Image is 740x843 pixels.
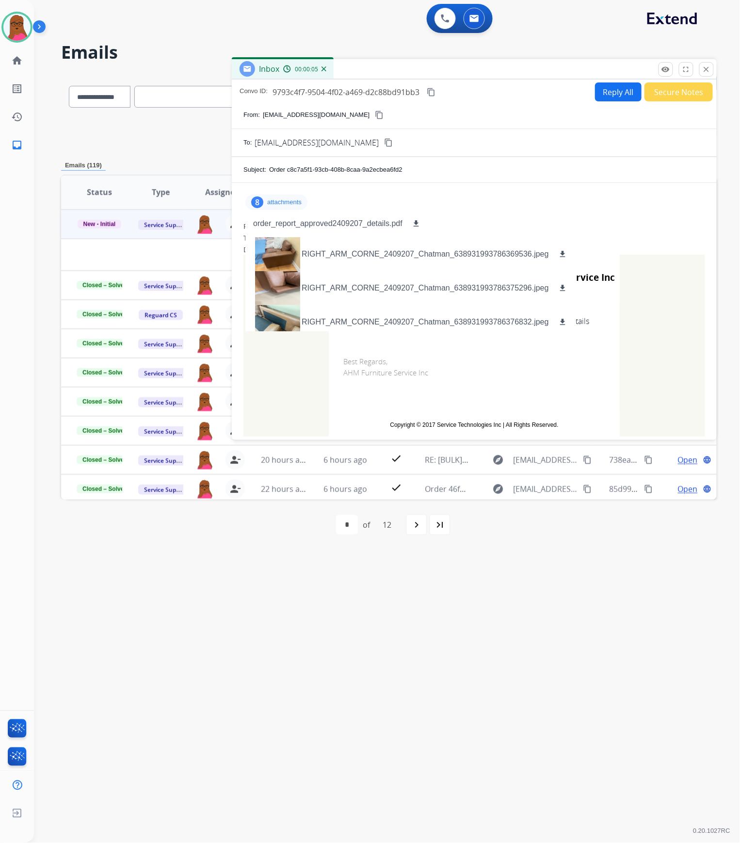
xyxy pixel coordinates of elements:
img: agent-avatar [195,276,214,295]
mat-icon: person_remove [229,483,241,495]
span: Closed – Solved [77,281,133,290]
td: Best Regards, AHM Furniture Service Inc [329,341,620,411]
p: Emails (119) [61,161,106,171]
mat-icon: explore [492,454,504,466]
p: RIGHT_ARM_CORNE_2409207_Chatman_638931993786369536.jpeg [302,248,549,260]
mat-icon: history [11,111,23,123]
div: Date: [243,245,705,255]
button: Secure Notes [644,82,713,101]
span: Service Support [138,397,193,407]
img: agent-avatar [195,214,214,234]
span: Service Support [138,368,193,378]
span: Closed – Solved [77,485,133,493]
div: of [363,519,370,531]
mat-icon: navigate_next [411,519,422,531]
span: Assignee [205,186,239,198]
p: From: [243,110,260,120]
div: From: [243,222,705,231]
p: RIGHT_ARM_CORNE_2409207_Chatman_638931993786375296.jpeg [302,282,549,294]
mat-icon: inbox [11,139,23,151]
span: 6 hours ago [323,454,367,465]
p: To: [243,138,252,147]
mat-icon: content_copy [644,455,653,464]
p: attachments [267,198,302,206]
div: 8 [251,196,263,208]
span: 00:00:05 [295,65,318,73]
img: agent-avatar [195,479,214,499]
mat-icon: language [703,485,712,493]
span: 9793c4f7-9504-4f02-a469-d2c88bd91bb3 [273,87,419,97]
mat-icon: content_copy [583,485,592,493]
mat-icon: content_copy [644,485,653,493]
mat-icon: fullscreen [682,65,691,74]
img: agent-avatar [195,363,214,382]
img: agent-avatar [195,421,214,440]
mat-icon: content_copy [375,111,384,119]
img: agent-avatar [195,450,214,470]
span: RE: [BULK] Action required: Extend claim approved for replacement [425,454,670,465]
div: To: [243,233,705,243]
p: Subject: [243,165,266,175]
span: [EMAIL_ADDRESS][DOMAIN_NAME] [514,483,578,495]
mat-icon: check [390,482,402,493]
mat-icon: person_remove [229,454,241,466]
mat-icon: list_alt [11,83,23,95]
span: New - Initial [78,220,122,228]
mat-icon: person_remove [229,279,241,291]
img: avatar [3,14,31,41]
span: Service Support [138,220,193,230]
span: Service Support [138,281,193,291]
mat-icon: download [558,250,567,259]
mat-icon: person_remove [229,338,241,349]
p: Convo ID: [240,86,268,98]
mat-icon: last_page [434,519,446,531]
mat-icon: close [702,65,711,74]
p: 0.20.1027RC [693,826,730,837]
mat-icon: person_remove [229,218,241,230]
img: agent-avatar [195,305,214,324]
td: Copyright © 2017 Service Technologies Inc | All Rights Reserved. [343,421,605,429]
span: Closed – Solved [77,310,133,319]
mat-icon: person_remove [229,367,241,378]
span: 22 hours ago [261,484,309,494]
span: Reguard CS [139,310,183,320]
span: Type [152,186,170,198]
mat-icon: person_remove [229,308,241,320]
span: Closed – Solved [77,455,133,464]
mat-icon: download [558,284,567,292]
p: RIGHT_ARM_CORNE_2409207_Chatman_638931993786376832.jpeg [302,316,549,328]
span: Closed – Solved [77,397,133,406]
span: 6 hours ago [323,484,367,494]
img: agent-avatar [195,392,214,411]
span: Inbox [259,64,279,74]
mat-icon: home [11,55,23,66]
p: [EMAIL_ADDRESS][DOMAIN_NAME] [263,110,370,120]
span: Service Support [138,455,193,466]
span: Closed – Solved [77,339,133,348]
mat-icon: content_copy [427,88,435,97]
mat-icon: explore [492,483,504,495]
mat-icon: remove_red_eye [661,65,670,74]
img: agent-avatar [195,334,214,353]
p: order_report_approved2409207_details.pdf [253,218,402,229]
mat-icon: person_remove [229,425,241,437]
span: Service Support [138,485,193,495]
button: Reply All [595,82,642,101]
p: Order c8c7a5f1-93cb-408b-8caa-9a2ecbea6fd2 [269,165,402,175]
mat-icon: download [412,219,420,228]
span: Service Support [138,339,193,349]
mat-icon: language [703,455,712,464]
mat-icon: check [390,453,402,464]
span: Open [678,454,698,466]
span: Status [87,186,112,198]
span: Service Support [138,426,193,437]
mat-icon: download [558,318,567,326]
div: 12 [375,515,399,535]
mat-icon: person_remove [229,396,241,407]
span: Open [678,483,698,495]
span: Order 46f17eb9-9c58-4e54-9a08-a411ad0b843e [425,484,597,494]
mat-icon: content_copy [583,455,592,464]
mat-icon: content_copy [384,138,393,147]
span: [EMAIL_ADDRESS][DOMAIN_NAME] [514,454,578,466]
h2: Emails [61,43,717,62]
